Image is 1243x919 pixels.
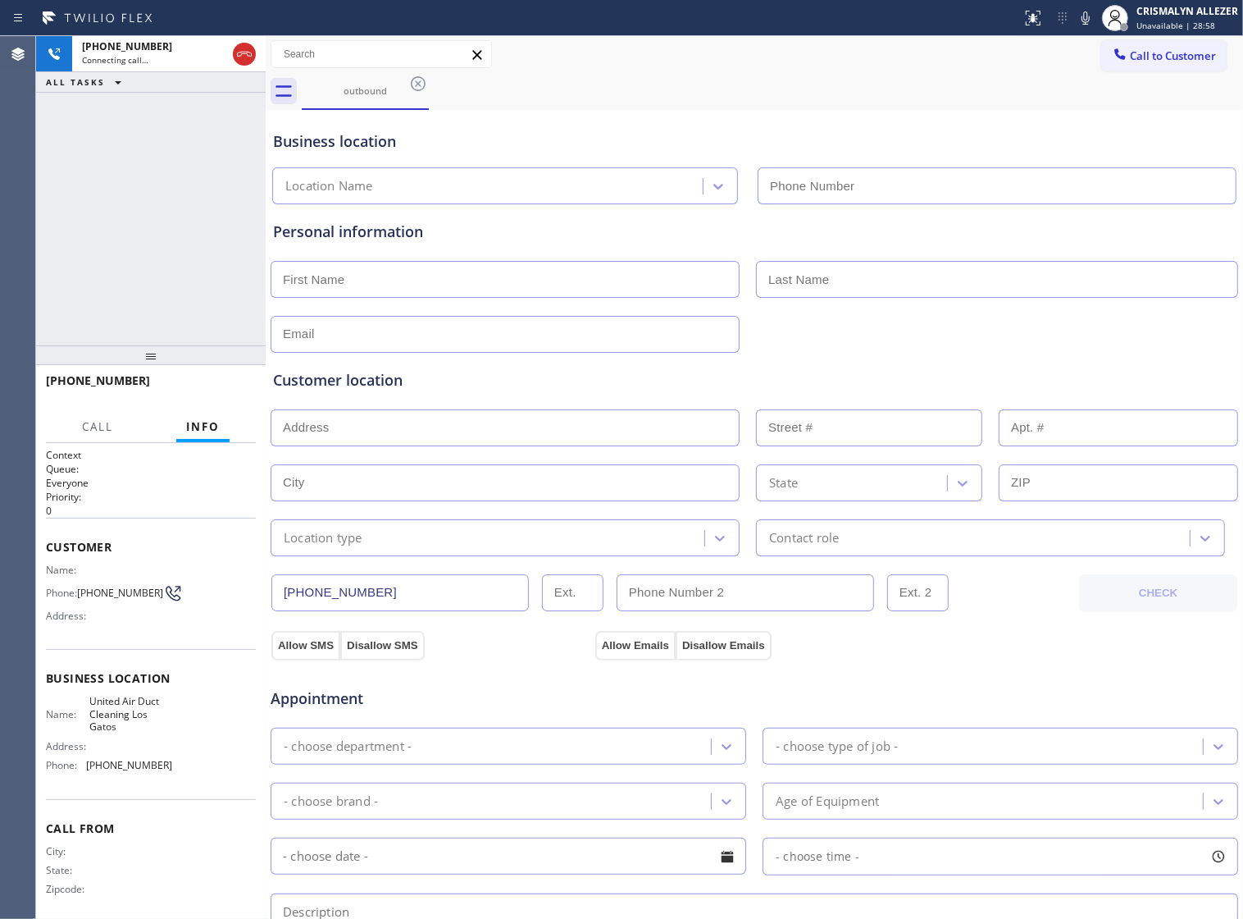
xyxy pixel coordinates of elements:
span: Appointment [271,688,591,710]
span: City: [46,845,89,857]
input: Ext. [542,574,603,611]
span: [PHONE_NUMBER] [77,587,163,599]
input: ZIP [999,464,1238,501]
button: Call [72,411,123,443]
span: Call [82,419,113,434]
span: Phone: [46,587,77,599]
div: - choose type of job - [776,737,898,756]
div: Age of Equipment [776,792,879,811]
div: Business location [273,130,1236,153]
input: Email [271,316,740,353]
input: Ext. 2 [887,574,949,611]
button: Disallow SMS [340,631,425,661]
span: Connecting call… [82,54,148,66]
input: - choose date - [271,838,746,875]
input: Search [271,41,491,67]
div: - choose department - [284,737,412,756]
div: outbound [303,85,427,97]
p: 0 [46,504,256,518]
span: Unavailable | 28:58 [1136,20,1215,31]
span: State: [46,864,89,876]
input: City [271,464,740,501]
div: Location type [284,528,362,547]
span: Zipcode: [46,883,89,895]
input: Last Name [756,261,1238,298]
span: Call to Customer [1130,48,1216,63]
span: Phone: [46,759,86,771]
div: Customer location [273,369,1236,391]
span: Name: [46,708,89,720]
h1: Context [46,448,256,462]
span: - choose time - [776,848,859,864]
span: Info [186,419,220,434]
div: Contact role [769,528,839,547]
span: Name: [46,564,89,576]
h2: Queue: [46,462,256,476]
input: Phone Number 2 [617,574,874,611]
div: Personal information [273,221,1236,243]
span: Business location [46,670,256,686]
input: Phone Number [271,574,529,611]
button: ALL TASKS [36,72,138,92]
span: Customer [46,539,256,555]
input: Phone Number [758,167,1236,204]
div: CRISMALYN ALLEZER [1136,4,1238,18]
button: Allow Emails [595,631,676,661]
button: Hang up [233,43,256,66]
span: United Air Duct Cleaning Los Gatos [89,695,171,733]
h2: Priority: [46,490,256,504]
input: Street # [756,409,982,446]
span: Address: [46,740,89,752]
input: First Name [271,261,740,298]
span: [PHONE_NUMBER] [82,39,172,53]
button: Allow SMS [271,631,340,661]
input: Apt. # [999,409,1238,446]
div: - choose brand - [284,792,378,811]
button: CHECK [1079,574,1237,612]
span: [PHONE_NUMBER] [46,373,150,388]
button: Call to Customer [1101,40,1227,71]
div: State [769,473,798,492]
button: Disallow Emails [676,631,772,661]
span: Call From [46,821,256,836]
span: ALL TASKS [46,76,105,88]
input: Address [271,409,740,446]
button: Mute [1074,7,1097,30]
span: [PHONE_NUMBER] [86,759,172,771]
div: Location Name [285,177,373,196]
span: Address: [46,610,89,622]
button: Info [176,411,230,443]
p: Everyone [46,476,256,490]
